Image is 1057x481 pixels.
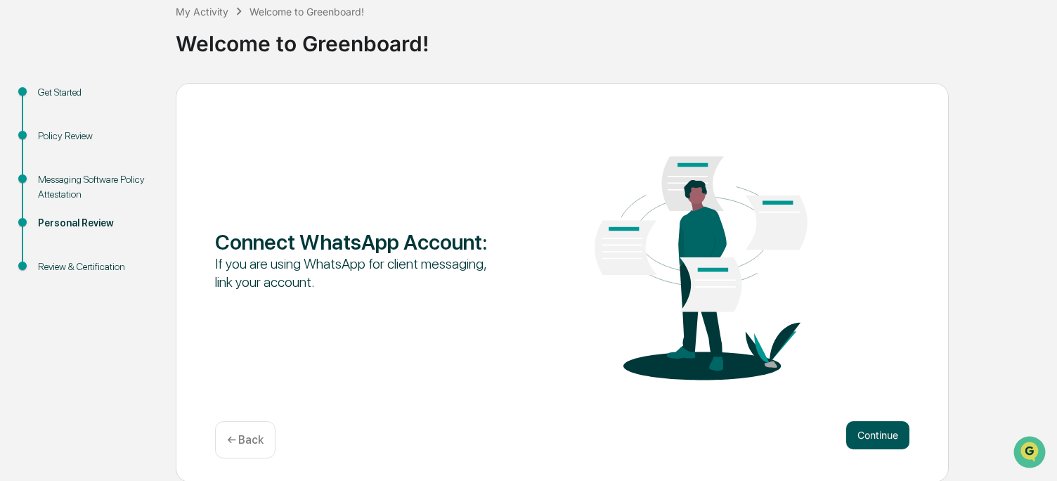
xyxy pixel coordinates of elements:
div: My Activity [176,6,228,18]
p: ← Back [227,433,264,447]
img: Connect WhatsApp Account [562,114,840,404]
p: How can we help? [14,30,256,52]
div: Review & Certification [38,259,153,274]
div: Get Started [38,85,153,100]
a: Powered byPylon [99,238,170,249]
div: Personal Review [38,216,153,231]
img: 1746055101610-c473b297-6a78-478c-a979-82029cc54cd1 [14,108,39,133]
button: Start new chat [239,112,256,129]
div: Connect WhatsApp Account : [215,229,493,255]
button: Continue [846,421,909,449]
div: If you are using WhatsApp for client messaging, link your account. [215,255,493,291]
a: 🔎Data Lookup [8,198,94,224]
div: Welcome to Greenboard! [249,6,364,18]
div: 🔎 [14,205,25,217]
div: 🗄️ [102,179,113,190]
div: Policy Review [38,129,153,143]
span: Pylon [140,238,170,249]
div: 🖐️ [14,179,25,190]
div: We're available if you need us! [48,122,178,133]
div: Messaging Software Policy Attestation [38,172,153,202]
iframe: Open customer support [1012,435,1050,473]
span: Data Lookup [28,204,89,218]
a: 🖐️Preclearance [8,172,96,197]
div: Welcome to Greenboard! [176,20,1050,56]
span: Attestations [116,177,174,191]
span: Preclearance [28,177,91,191]
a: 🗄️Attestations [96,172,180,197]
div: Start new chat [48,108,231,122]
